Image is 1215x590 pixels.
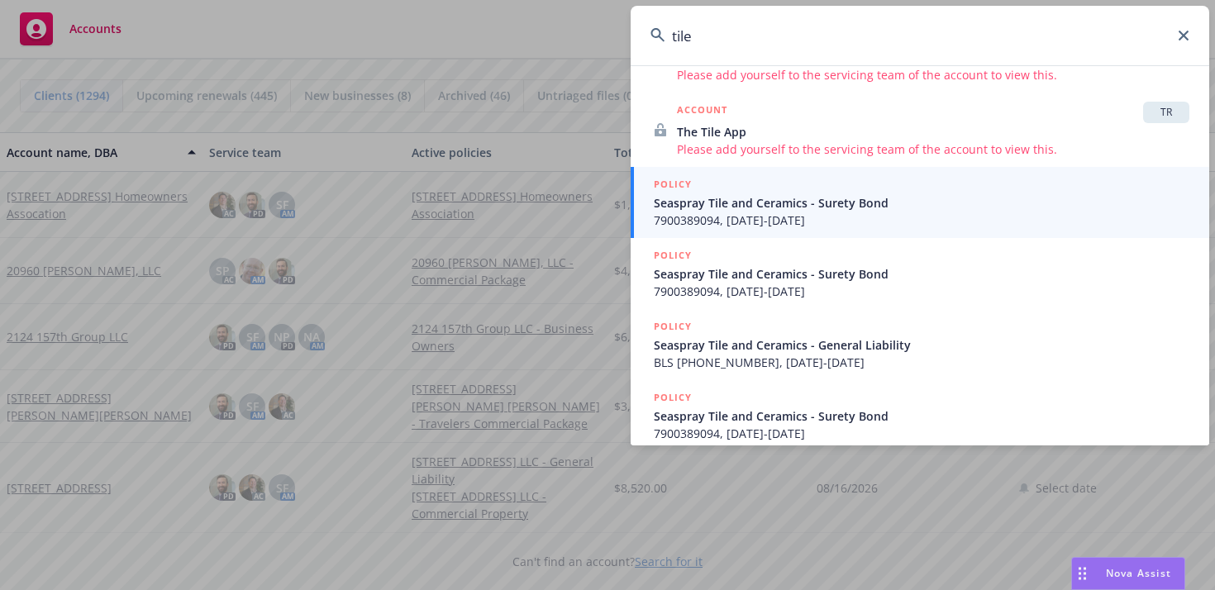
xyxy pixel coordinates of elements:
span: Please add yourself to the servicing team of the account to view this. [677,66,1189,83]
h5: POLICY [654,389,692,406]
a: POLICYSeaspray Tile and Ceramics - Surety Bond7900389094, [DATE]-[DATE] [631,380,1209,451]
span: TR [1150,105,1183,120]
span: Nova Assist [1106,566,1171,580]
h5: POLICY [654,247,692,264]
span: 7900389094, [DATE]-[DATE] [654,283,1189,300]
h5: ACCOUNT [677,102,727,121]
a: ACCOUNTTRThe Tile AppPlease add yourself to the servicing team of the account to view this. [631,93,1209,167]
span: Please add yourself to the servicing team of the account to view this. [677,140,1189,158]
span: BLS [PHONE_NUMBER], [DATE]-[DATE] [654,354,1189,371]
span: Seaspray Tile and Ceramics - Surety Bond [654,407,1189,425]
button: Nova Assist [1071,557,1185,590]
div: Drag to move [1072,558,1093,589]
input: Search... [631,6,1209,65]
a: POLICYSeaspray Tile and Ceramics - Surety Bond7900389094, [DATE]-[DATE] [631,167,1209,238]
span: The Tile App [677,123,1189,140]
h5: POLICY [654,176,692,193]
a: POLICYSeaspray Tile and Ceramics - Surety Bond7900389094, [DATE]-[DATE] [631,238,1209,309]
span: 7900389094, [DATE]-[DATE] [654,212,1189,229]
span: 7900389094, [DATE]-[DATE] [654,425,1189,442]
h5: POLICY [654,318,692,335]
span: Seaspray Tile and Ceramics - Surety Bond [654,265,1189,283]
span: Seaspray Tile and Ceramics - General Liability [654,336,1189,354]
span: Seaspray Tile and Ceramics - Surety Bond [654,194,1189,212]
a: POLICYSeaspray Tile and Ceramics - General LiabilityBLS [PHONE_NUMBER], [DATE]-[DATE] [631,309,1209,380]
